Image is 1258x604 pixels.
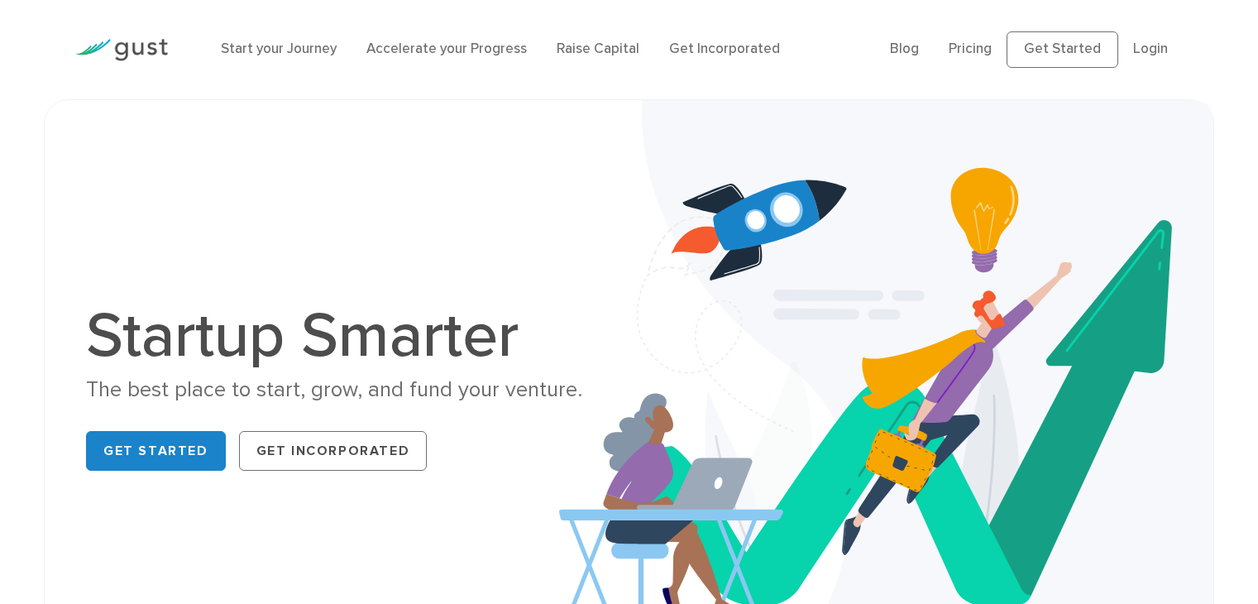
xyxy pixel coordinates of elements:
a: Raise Capital [557,41,639,57]
a: Get Started [86,431,226,471]
a: Get Incorporated [669,41,780,57]
a: Login [1133,41,1168,57]
a: Start your Journey [221,41,337,57]
a: Get Incorporated [239,431,428,471]
h1: Startup Smarter [86,304,616,367]
a: Get Started [1007,31,1118,68]
a: Blog [890,41,919,57]
div: The best place to start, grow, and fund your venture. [86,376,616,405]
img: Gust Logo [75,39,168,61]
a: Accelerate your Progress [366,41,527,57]
a: Pricing [949,41,992,57]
